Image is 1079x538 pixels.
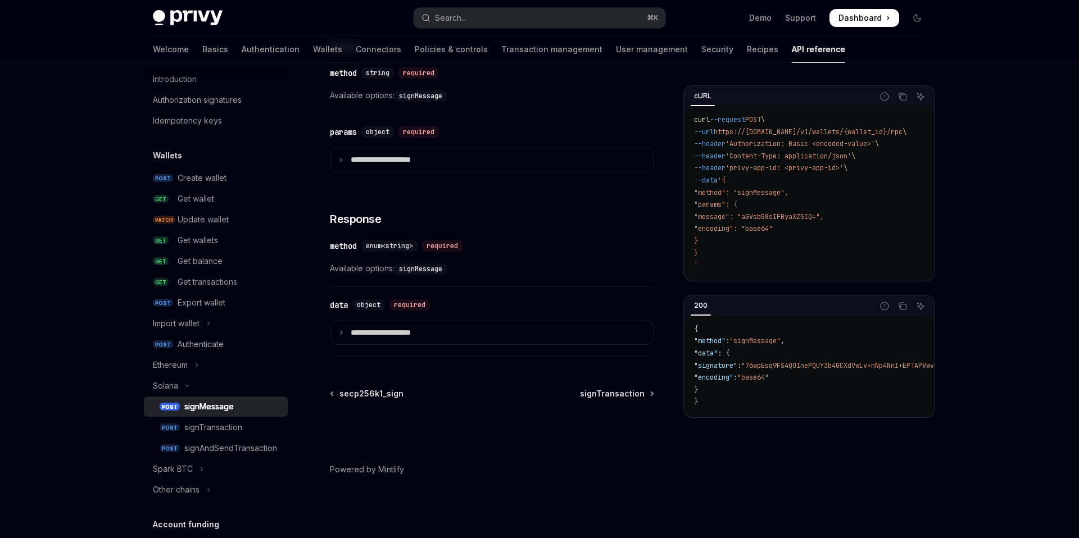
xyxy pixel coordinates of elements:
a: POSTsignTransaction [144,417,288,437]
a: POSTsignMessage [144,396,288,417]
a: GETGet balance [144,251,288,271]
a: GETGet transactions [144,272,288,292]
span: 'Authorization: Basic <encoded-value>' [726,139,875,148]
span: \ [903,127,906,136]
span: : [737,361,741,370]
span: secp256k1_sign [339,388,404,399]
div: Get transactions [178,275,237,289]
span: \ [875,139,879,148]
span: 'privy-app-id: <privy-app-id>' [726,163,844,172]
a: Authentication [242,36,300,63]
code: signMessage [395,263,447,275]
button: Report incorrect code [877,89,892,104]
a: Welcome [153,36,189,63]
span: \ [761,115,765,124]
button: Toggle dark mode [908,9,926,27]
span: 'Content-Type: application/json' [726,152,851,161]
div: Ethereum [153,358,188,372]
span: "base64" [737,373,769,382]
a: GETGet wallet [144,189,288,209]
div: Authorization signatures [153,93,242,107]
span: POST [160,403,180,411]
a: Connectors [356,36,401,63]
span: ' [694,261,698,270]
h5: Account funding [153,518,219,531]
span: } [694,236,698,245]
a: secp256k1_sign [331,388,404,399]
a: POSTsignAndSendTransaction [144,438,288,458]
button: Toggle Spark BTC section [144,459,288,479]
div: signMessage [184,400,234,413]
span: enum<string> [366,241,413,250]
span: GET [153,278,169,286]
div: Get balance [178,254,223,268]
a: Idempotency keys [144,111,288,131]
span: "encoding": "base64" [694,224,773,233]
span: \ [851,152,855,161]
span: : [726,336,729,345]
div: Idempotency keys [153,114,222,127]
span: POST [153,174,173,183]
div: Spark BTC [153,462,193,476]
button: Copy the contents from the code block [895,299,910,313]
a: Demo [749,12,772,24]
span: "params": { [694,200,737,209]
div: required [398,126,439,138]
h5: Wallets [153,149,182,162]
button: Ask AI [913,89,928,104]
span: --data [694,176,718,185]
button: Ask AI [913,299,928,313]
a: Transaction management [501,36,602,63]
span: --url [694,127,714,136]
span: signTransaction [580,388,645,399]
span: \ [844,163,847,172]
span: { [694,325,698,334]
div: required [422,240,463,252]
button: Toggle Other chains section [144,480,288,500]
span: "data" [694,349,718,358]
div: method [330,67,357,79]
span: Response [330,211,381,227]
span: "signMessage" [729,336,781,345]
span: --request [710,115,745,124]
a: Powered by Mintlify [330,464,404,475]
div: signTransaction [184,421,242,434]
div: data [330,299,348,311]
div: required [398,67,439,79]
span: } [694,397,698,406]
button: Toggle Solana section [144,376,288,396]
span: Dashboard [838,12,882,24]
button: Toggle Import wallet section [144,313,288,334]
span: : { [718,349,729,358]
a: signTransaction [580,388,653,399]
div: Solana [153,379,178,393]
button: Toggle Ethereum section [144,355,288,375]
span: '{ [718,176,726,185]
span: --header [694,163,726,172]
span: , [781,336,785,345]
div: signAndSendTransaction [184,441,277,455]
span: POST [153,299,173,307]
span: Available options: [330,89,654,102]
a: Security [701,36,733,63]
span: "encoding" [694,373,733,382]
span: GET [153,236,169,245]
a: Recipes [747,36,778,63]
img: dark logo [153,10,223,26]
div: Authenticate [178,338,224,351]
span: POST [160,423,180,432]
a: Authorization signatures [144,90,288,110]
a: GETGet wallets [144,230,288,250]
div: 200 [691,299,711,312]
a: POSTCreate wallet [144,168,288,188]
a: Dashboard [829,9,899,27]
span: } [694,249,698,258]
div: cURL [691,89,715,103]
a: POSTExport wallet [144,293,288,313]
div: required [389,299,430,311]
span: POST [745,115,761,124]
span: : [733,373,737,382]
div: Update wallet [178,213,229,226]
span: --header [694,139,726,148]
span: curl [694,115,710,124]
